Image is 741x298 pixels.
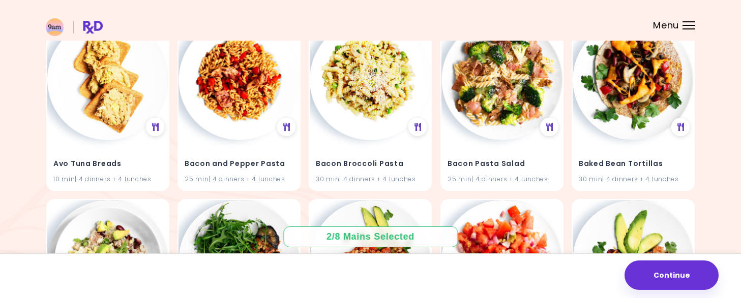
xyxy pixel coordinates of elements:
[146,118,164,136] div: See Meal Plan
[316,174,425,184] div: 30 min | 4 dinners + 4 lunches
[625,260,719,290] button: Continue
[448,156,556,172] h4: Bacon Pasta Salad
[653,21,679,30] span: Menu
[185,174,293,184] div: 25 min | 4 dinners + 4 lunches
[540,118,558,136] div: See Meal Plan
[46,18,103,36] img: RxDiet
[316,156,425,172] h4: Bacon Broccoli Pasta
[579,156,688,172] h4: Baked Bean Tortillas
[185,156,293,172] h4: Bacon and Pepper Pasta
[319,230,422,243] div: 2 / 8 Mains Selected
[409,118,427,136] div: See Meal Plan
[448,174,556,184] div: 25 min | 4 dinners + 4 lunches
[53,156,162,172] h4: Avo Tuna Breads
[277,118,295,136] div: See Meal Plan
[579,174,688,184] div: 30 min | 4 dinners + 4 lunches
[53,174,162,184] div: 10 min | 4 dinners + 4 lunches
[671,118,690,136] div: See Meal Plan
